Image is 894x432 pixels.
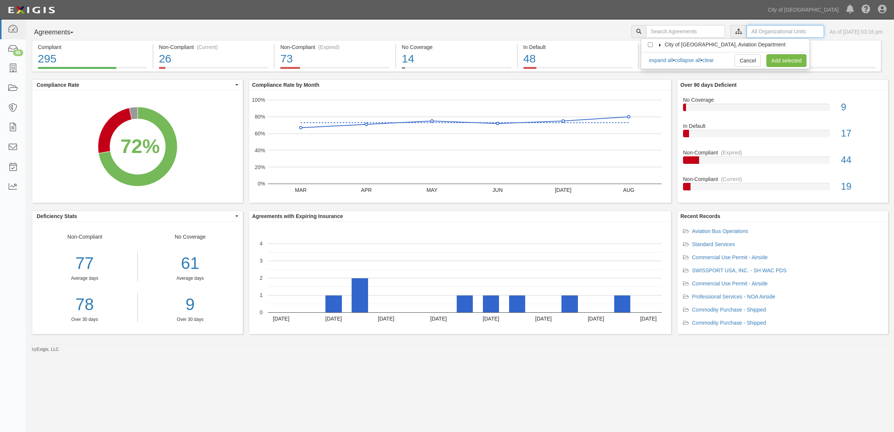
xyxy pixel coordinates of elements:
a: Commodity Purchase - Shipped [692,307,766,313]
button: Deficiency Stats [32,211,243,221]
svg: A chart. [32,91,243,203]
text: 20% [255,164,265,170]
i: Help Center - Complianz [861,5,870,14]
a: Non-Compliant(Expired)44 [683,149,882,175]
div: • • [649,56,714,64]
div: Over 30 days [32,316,137,323]
a: Cancel [735,54,761,67]
button: Agreements [32,25,88,40]
div: 17 [835,127,888,140]
div: (Current) [197,43,218,51]
text: 0% [258,181,265,187]
a: 78 [32,293,137,316]
div: 44 [835,153,888,167]
div: 61 [143,252,238,275]
img: logo-5460c22ac91f19d4615b14bd174203de0afe785f0fc80cf4dbbc73dc1793850b.png [6,3,57,17]
div: Non-Compliant [32,233,138,323]
div: Pending Review [766,43,875,51]
text: AUG [623,187,634,193]
a: Expiring Insurance48 [639,67,760,73]
a: clear [702,57,714,63]
a: Add selected [766,54,806,67]
a: In Default17 [683,122,882,149]
div: Non-Compliant [677,175,888,183]
text: 60% [255,131,265,137]
a: City of [GEOGRAPHIC_DATA] [764,2,842,17]
text: [DATE] [588,316,604,322]
div: In Default [523,43,633,51]
div: 295 [38,51,147,67]
text: 100% [252,97,265,103]
a: Commercial Use Permit - Airside [692,281,768,287]
div: In Default [677,122,888,130]
b: Recent Records [680,213,720,219]
small: by [32,346,59,353]
text: [DATE] [325,316,342,322]
text: [DATE] [273,316,290,322]
a: Non-Compliant(Current)26 [153,67,274,73]
div: 73 [280,51,390,67]
div: Non-Compliant [677,149,888,156]
a: collapse all [675,57,701,63]
a: Commercial Use Permit - Airside [692,254,768,260]
div: 19 [835,180,888,193]
text: MAY [426,187,438,193]
text: 0 [260,309,263,315]
a: No Coverage9 [683,96,882,123]
b: Over 90 days Deficient [680,82,737,88]
text: 1 [260,292,263,298]
input: All Organizational Units [747,25,824,38]
a: No Coverage14 [396,67,517,73]
a: SWISSPORT USA, INC. - SH WAC PDS [692,267,787,273]
div: No Coverage [138,233,243,323]
div: No Coverage [677,96,888,104]
a: Aviation Bus Operations [692,228,748,234]
div: 37 [766,51,875,67]
b: Compliance Rate by Month [252,82,319,88]
svg: A chart. [249,91,671,203]
div: 72% [120,132,160,160]
div: 68 [13,49,23,56]
div: (Expired) [721,149,742,156]
a: In Default48 [518,67,639,73]
div: 14 [402,51,511,67]
div: Non-Compliant (Current) [159,43,269,51]
a: Exigis, LLC [37,347,59,352]
text: MAR [295,187,307,193]
div: 26 [159,51,269,67]
a: 9 [143,293,238,316]
div: No Coverage [402,43,511,51]
input: Search Agreements [646,25,725,38]
text: [DATE] [483,316,499,322]
text: [DATE] [555,187,571,193]
div: Average days [32,275,137,282]
span: Compliance Rate [37,81,233,89]
div: Non-Compliant (Expired) [280,43,390,51]
b: Agreements with Expiring Insurance [252,213,343,219]
a: Commodity Purchase - Shipped [692,320,766,326]
span: City of [GEOGRAPHIC_DATA], Aviation Department [665,42,786,48]
a: Non-Compliant(Expired)73 [275,67,395,73]
text: 4 [260,240,263,246]
a: Non-Compliant(Current)19 [683,175,882,196]
div: 77 [32,252,137,275]
a: Compliant295 [32,67,153,73]
span: Deficiency Stats [37,212,233,220]
text: JUN [493,187,503,193]
text: 40% [255,147,265,153]
text: 3 [260,258,263,264]
a: Professional Services - NOA Airside [692,294,775,300]
text: APR [361,187,372,193]
div: 48 [523,51,633,67]
text: 80% [255,114,265,120]
text: [DATE] [640,316,656,322]
text: [DATE] [378,316,394,322]
div: A chart. [249,222,671,334]
a: Standard Services [692,241,735,247]
div: Over 30 days [143,316,238,323]
a: expand all [649,57,673,63]
text: [DATE] [535,316,552,322]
